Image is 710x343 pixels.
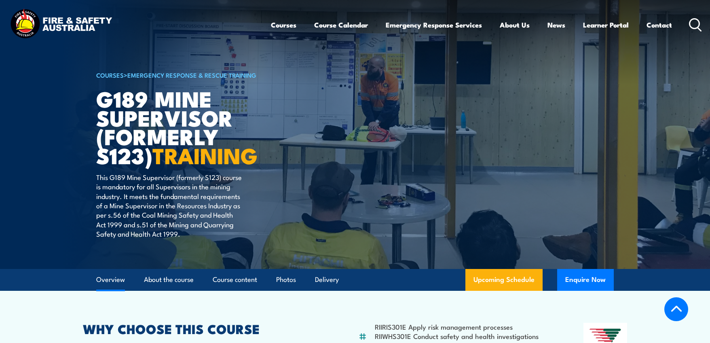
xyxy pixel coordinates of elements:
a: News [547,14,565,36]
a: Emergency Response Services [386,14,482,36]
a: Emergency Response & Rescue Training [127,70,256,79]
a: Upcoming Schedule [465,269,543,291]
strong: TRAINING [152,138,258,171]
h6: > [96,70,296,80]
a: Learner Portal [583,14,629,36]
li: RIIRIS301E Apply risk management processes [375,322,539,331]
li: RIIWHS301E Conduct safety and health investigations [375,331,539,341]
button: Enquire Now [557,269,614,291]
a: About the course [144,269,194,290]
a: About Us [500,14,530,36]
a: Photos [276,269,296,290]
h1: G189 Mine Supervisor (formerly S123) [96,89,296,165]
a: COURSES [96,70,124,79]
a: Overview [96,269,125,290]
a: Delivery [315,269,339,290]
a: Course content [213,269,257,290]
a: Course Calendar [314,14,368,36]
a: Courses [271,14,296,36]
h2: WHY CHOOSE THIS COURSE [83,323,319,334]
a: Contact [647,14,672,36]
p: This G189 Mine Supervisor (formerly S123) course is mandatory for all Supervisors in the mining i... [96,172,244,239]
